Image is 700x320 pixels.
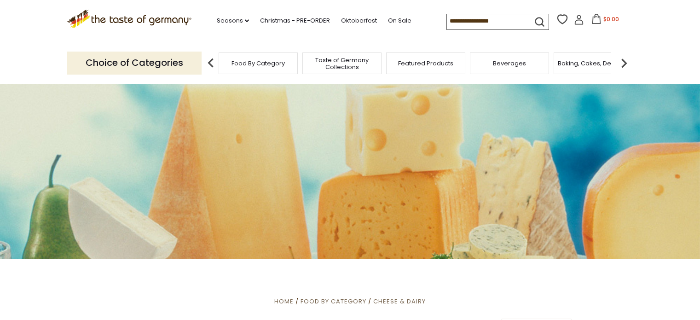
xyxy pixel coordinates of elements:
[558,60,629,67] a: Baking, Cakes, Desserts
[586,14,625,28] button: $0.00
[373,297,426,306] a: Cheese & Dairy
[274,297,294,306] a: Home
[398,60,453,67] a: Featured Products
[260,16,330,26] a: Christmas - PRE-ORDER
[603,15,619,23] span: $0.00
[388,16,411,26] a: On Sale
[341,16,377,26] a: Oktoberfest
[493,60,526,67] a: Beverages
[202,54,220,72] img: previous arrow
[231,60,285,67] a: Food By Category
[217,16,249,26] a: Seasons
[301,297,366,306] a: Food By Category
[615,54,633,72] img: next arrow
[67,52,202,74] p: Choice of Categories
[305,57,379,70] a: Taste of Germany Collections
